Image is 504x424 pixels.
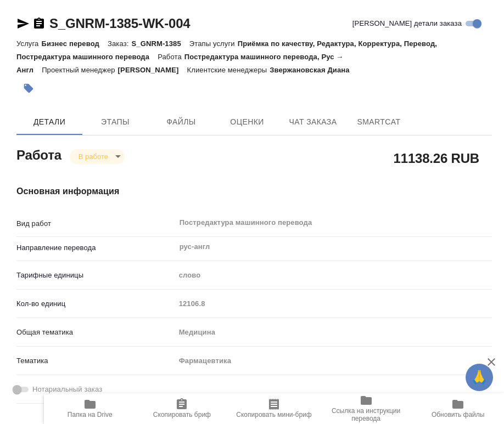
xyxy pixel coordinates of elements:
p: Тематика [16,355,175,366]
button: В работе [75,152,111,161]
button: Скопировать бриф [136,393,228,424]
p: Направление перевода [16,242,175,253]
div: Медицина [175,323,492,342]
p: Работа [158,53,184,61]
span: Файлы [155,115,208,129]
span: SmartCat [352,115,405,129]
button: Добавить тэг [16,76,41,100]
button: Скопировать ссылку [32,17,46,30]
p: [PERSON_NAME] [118,66,187,74]
p: Заказ: [108,39,131,48]
div: Фармацевтика [175,352,492,370]
h2: Работа [16,144,61,164]
span: Этапы [89,115,142,129]
span: Обновить файлы [432,411,485,419]
h2: 11138.26 RUB [394,149,479,167]
p: Кол-во единиц [16,298,175,309]
span: Детали [23,115,76,129]
span: Чат заказа [287,115,339,129]
p: Этапы услуги [189,39,238,48]
span: 🙏 [470,366,489,389]
span: Скопировать бриф [153,411,211,419]
button: Папка на Drive [44,393,136,424]
p: Тарифные единицы [16,270,175,281]
button: Скопировать мини-бриф [228,393,320,424]
p: Вид работ [16,218,175,229]
button: Ссылка на инструкции перевода [320,393,412,424]
p: S_GNRM-1385 [131,39,189,48]
p: Проектный менеджер [42,66,117,74]
p: Клиентские менеджеры [187,66,270,74]
a: S_GNRM-1385-WK-004 [49,16,190,31]
button: Скопировать ссылку для ЯМессенджера [16,17,30,30]
span: Нотариальный заказ [32,384,102,395]
span: [PERSON_NAME] детали заказа [352,18,462,29]
h4: Основная информация [16,185,492,198]
input: Пустое поле [175,296,492,312]
p: Общая тематика [16,327,175,338]
span: Ссылка на инструкции перевода [327,407,406,422]
p: Бизнес перевод [41,39,108,48]
div: слово [175,266,492,285]
div: В работе [70,149,125,164]
p: Звержановская Диана [270,66,357,74]
p: Услуга [16,39,41,48]
span: Папка на Drive [68,411,113,419]
button: Обновить файлы [412,393,504,424]
button: 🙏 [466,364,493,391]
span: Оценки [221,115,273,129]
span: Скопировать мини-бриф [236,411,311,419]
